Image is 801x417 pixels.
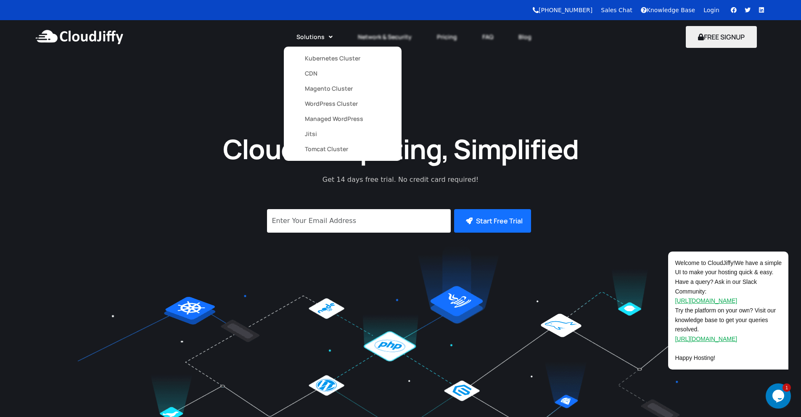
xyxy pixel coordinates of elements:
[285,175,516,185] p: Get 14 days free trial. No credit card required!
[305,81,381,96] a: Magento Cluster
[305,51,381,66] a: Kubernetes Cluster
[267,209,451,233] input: Enter Your Email Address
[424,28,470,46] a: Pricing
[345,28,424,46] a: Network & Security
[641,176,793,379] iframe: chat widget
[641,7,695,13] a: Knowledge Base
[686,26,757,48] button: FREE SIGNUP
[284,28,345,46] a: Solutions
[601,7,632,13] a: Sales Chat
[766,383,793,409] iframe: chat widget
[454,209,531,233] button: Start Free Trial
[305,66,381,81] a: CDN
[686,32,757,42] a: FREE SIGNUP
[506,28,544,46] a: Blog
[703,7,719,13] a: Login
[305,96,381,111] a: WordPress Cluster
[305,111,381,126] a: Managed WordPress
[533,7,592,13] a: [PHONE_NUMBER]
[305,126,381,142] a: Jitsi
[211,131,590,166] h1: Cloud Computing, Simplified
[305,142,381,157] a: Tomcat Cluster
[470,28,506,46] a: FAQ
